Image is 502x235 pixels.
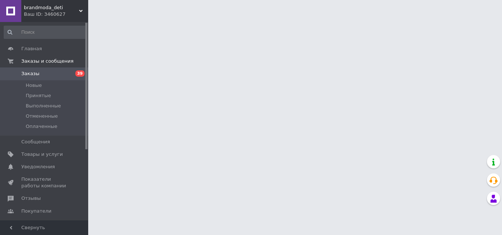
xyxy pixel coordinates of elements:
[24,4,79,11] span: brandmoda_deti
[4,26,87,39] input: Поиск
[21,58,73,65] span: Заказы и сообщения
[21,70,39,77] span: Заказы
[21,176,68,189] span: Показатели работы компании
[26,103,61,109] span: Выполненные
[24,11,88,18] div: Ваш ID: 3460627
[21,139,50,145] span: Сообщения
[26,92,51,99] span: Принятые
[21,195,41,202] span: Отзывы
[26,113,58,120] span: Отмененные
[75,70,85,77] span: 39
[21,151,63,158] span: Товары и услуги
[21,208,51,214] span: Покупатели
[21,45,42,52] span: Главная
[26,123,57,130] span: Оплаченные
[21,164,55,170] span: Уведомления
[26,82,42,89] span: Новые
